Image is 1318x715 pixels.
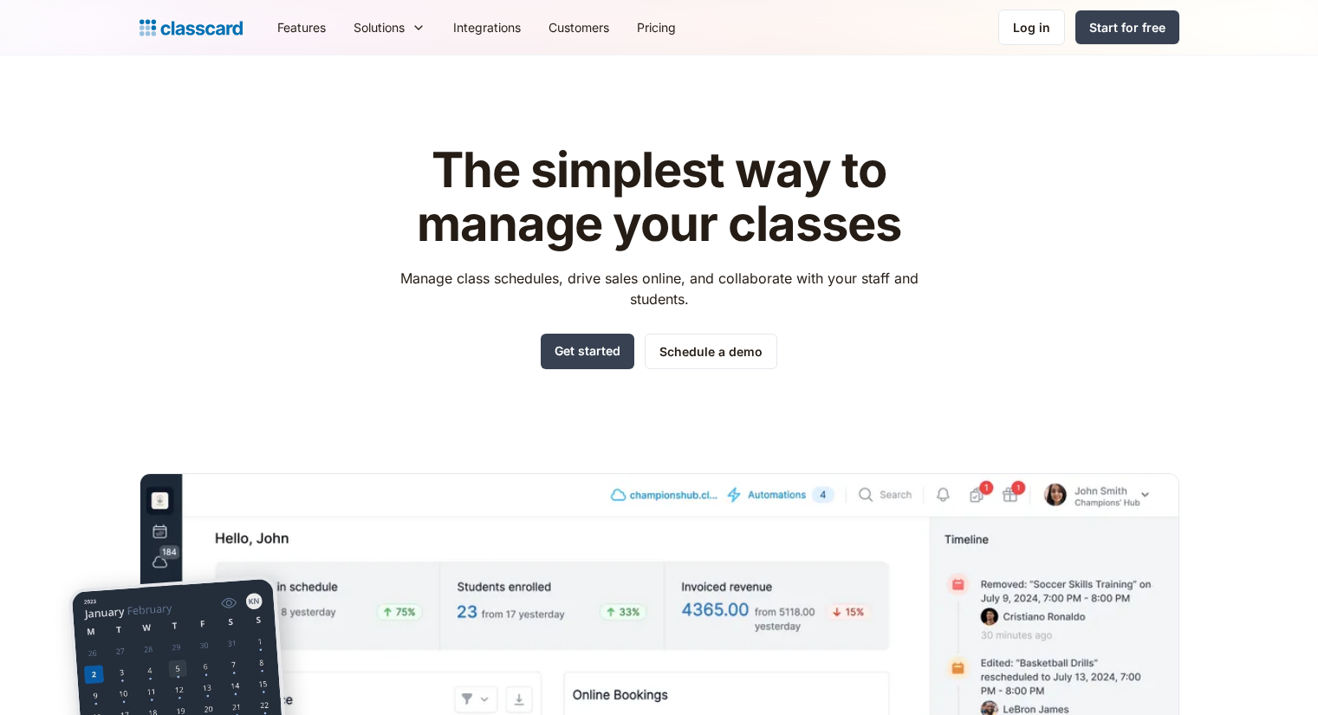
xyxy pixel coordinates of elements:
a: Pricing [623,8,690,47]
a: Log in [998,10,1065,45]
a: Features [263,8,340,47]
div: Log in [1013,18,1050,36]
a: Start for free [1075,10,1179,44]
div: Start for free [1089,18,1165,36]
a: Customers [535,8,623,47]
a: Integrations [439,8,535,47]
a: Get started [541,334,634,369]
div: Solutions [354,18,405,36]
a: Schedule a demo [645,334,777,369]
div: Solutions [340,8,439,47]
h1: The simplest way to manage your classes [384,144,934,250]
p: Manage class schedules, drive sales online, and collaborate with your staff and students. [384,268,934,309]
a: home [140,16,243,40]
